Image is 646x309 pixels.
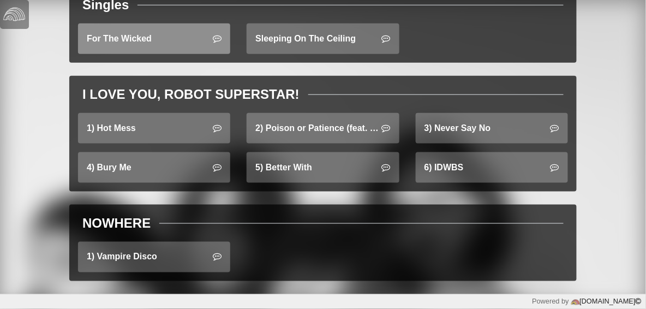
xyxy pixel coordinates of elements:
a: 5) Better With [247,152,399,183]
a: 3) Never Say No [416,113,568,144]
div: NOWHERE [82,213,151,233]
a: For The Wicked [78,23,230,54]
div: Powered by [532,296,642,307]
a: [DOMAIN_NAME] [569,298,642,306]
a: 6) IDWBS [416,152,568,183]
a: Sleeping On The Ceiling [247,23,399,54]
div: I LOVE YOU, ROBOT SUPERSTAR! [82,85,300,104]
img: logo-color-e1b8fa5219d03fcd66317c3d3cfaab08a3c62fe3c3b9b34d55d8365b78b1766b.png [571,298,580,307]
a: 1) Vampire Disco [78,242,230,272]
a: 1) Hot Mess [78,113,230,144]
a: 2) Poison or Patience (feat. [GEOGRAPHIC_DATA]) [247,113,399,144]
a: 4) Bury Me [78,152,230,183]
img: logo-white-4c48a5e4bebecaebe01ca5a9d34031cfd3d4ef9ae749242e8c4bf12ef99f53e8.png [3,3,25,25]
